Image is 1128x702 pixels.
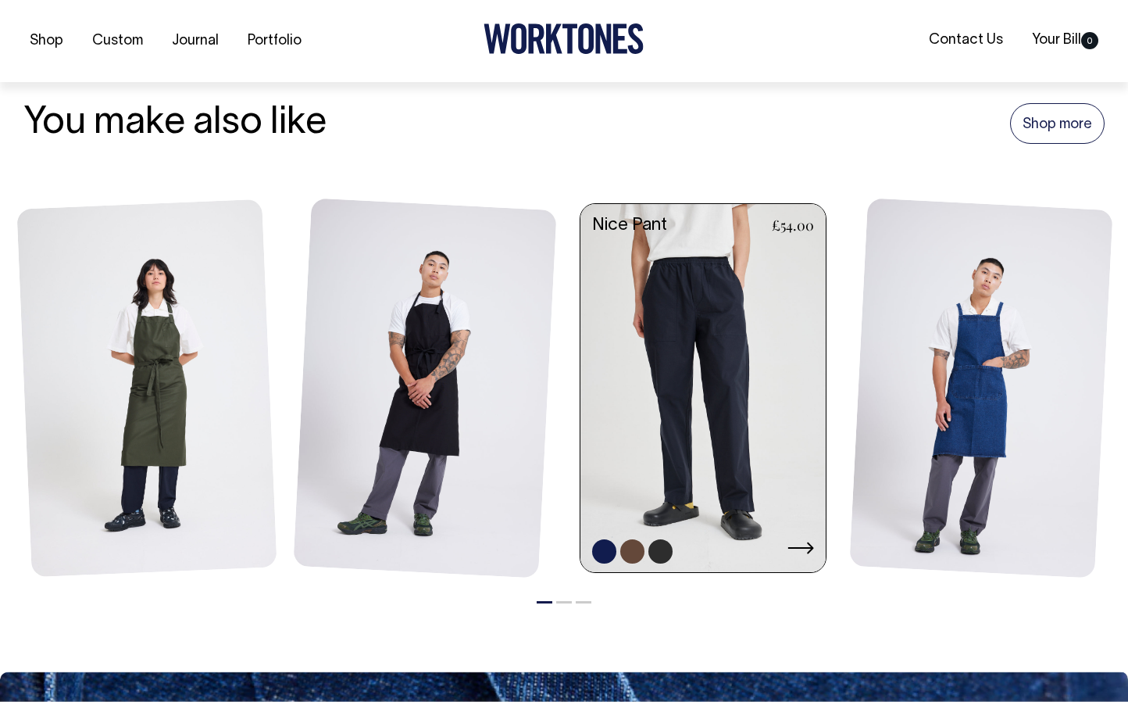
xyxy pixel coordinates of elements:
a: Your Bill0 [1026,27,1105,53]
img: denim [849,198,1112,578]
img: black [293,198,556,578]
span: 0 [1081,32,1098,49]
a: Shop [23,28,70,54]
img: olive [16,199,277,577]
button: 3 of 3 [576,601,591,604]
a: Portfolio [241,28,308,54]
h3: You make also like [23,103,327,145]
button: 1 of 3 [537,601,552,604]
a: Journal [166,28,225,54]
a: Custom [86,28,149,54]
a: Shop more [1010,103,1105,144]
a: Contact Us [923,27,1009,53]
button: 2 of 3 [556,601,572,604]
